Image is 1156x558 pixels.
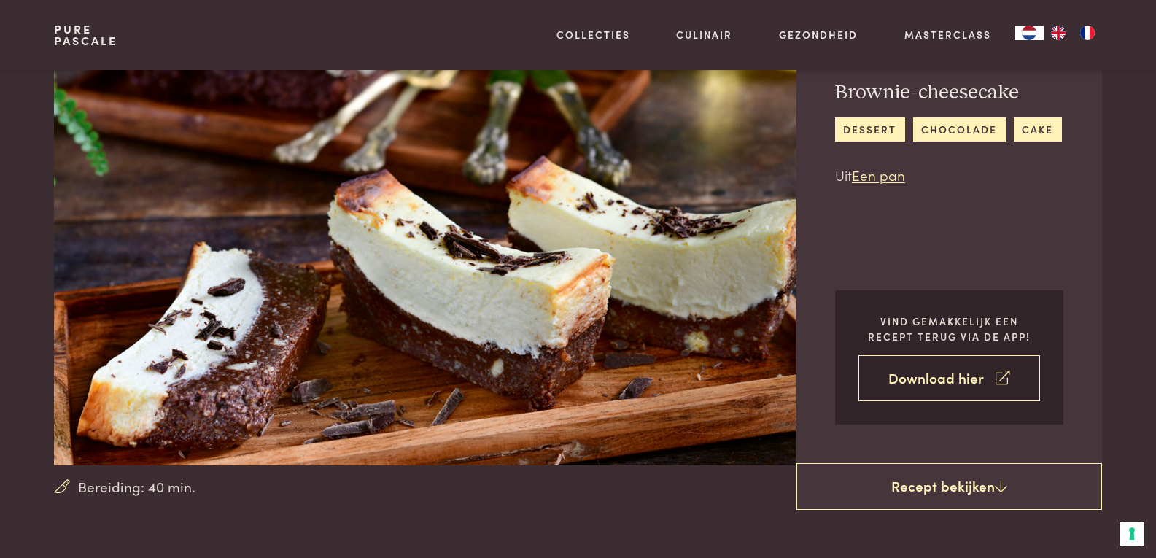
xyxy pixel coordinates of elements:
a: Download hier [858,355,1040,401]
a: Een pan [852,165,905,185]
aside: Language selected: Nederlands [1015,26,1102,40]
a: PurePascale [54,23,117,47]
a: Masterclass [904,27,991,42]
a: Culinair [676,27,732,42]
a: Collecties [556,27,630,42]
a: EN [1044,26,1073,40]
p: Vind gemakkelijk een recept terug via de app! [858,314,1040,344]
a: cake [1014,117,1062,142]
button: Uw voorkeuren voor toestemming voor trackingtechnologieën [1120,522,1144,546]
a: NL [1015,26,1044,40]
ul: Language list [1044,26,1102,40]
h2: Brownie-cheesecake [835,80,1062,106]
a: chocolade [913,117,1006,142]
p: Uit [835,165,1062,186]
span: Bereiding: 40 min. [78,476,195,497]
a: Gezondheid [779,27,858,42]
div: Language [1015,26,1044,40]
a: dessert [835,117,905,142]
a: FR [1073,26,1102,40]
a: Recept bekijken [796,463,1102,510]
